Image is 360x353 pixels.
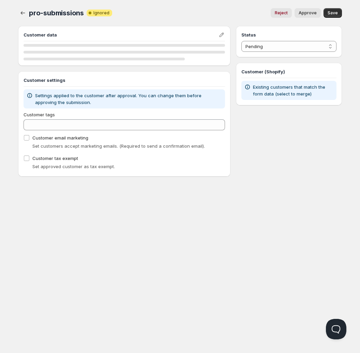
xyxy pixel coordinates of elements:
button: Approve [295,8,321,18]
button: Edit [217,30,226,40]
span: Customer email marketing [32,135,88,141]
iframe: Help Scout Beacon - Open [326,319,346,339]
h3: Customer settings [24,77,225,84]
p: Settings applied to the customer after approval. You can change them before approving the submiss... [35,92,222,106]
span: Save [328,10,338,16]
span: Customer tags [24,112,55,117]
span: Approve [299,10,317,16]
h3: Customer (Shopify) [241,68,336,75]
span: pro-submissions [29,9,84,17]
span: Set customers accept marketing emails. (Required to send a confirmation email). [32,143,205,149]
span: Reject [275,10,288,16]
span: Customer tax exempt [32,156,78,161]
button: Save [324,8,342,18]
span: Ignored [93,10,109,16]
span: Set approved customer as tax exempt. [32,164,115,169]
h3: Status [241,31,336,38]
button: Reject [271,8,292,18]
h3: Customer data [24,31,218,38]
p: Existing customers that match the form data (select to merge) [253,84,334,97]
